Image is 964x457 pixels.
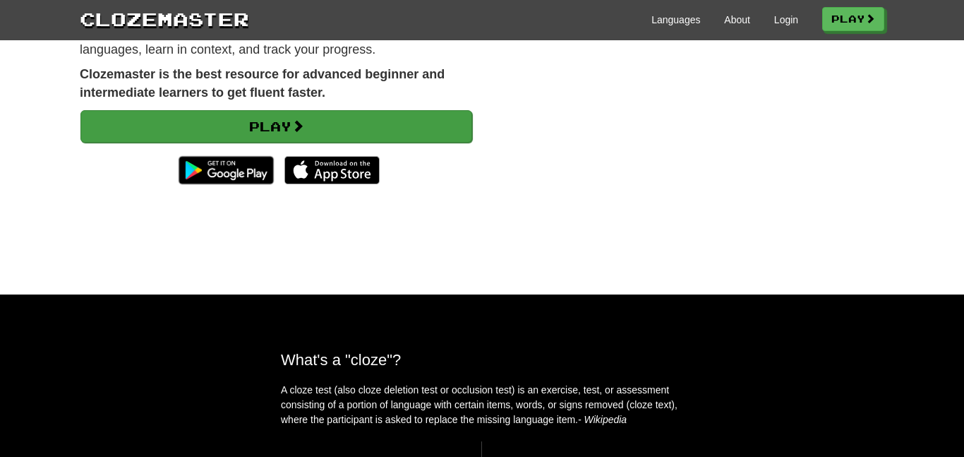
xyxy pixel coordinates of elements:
[724,13,750,27] a: About
[651,13,700,27] a: Languages
[774,13,798,27] a: Login
[80,67,445,100] strong: Clozemaster is the best resource for advanced beginner and intermediate learners to get fluent fa...
[822,7,884,31] a: Play
[578,414,627,425] em: - Wikipedia
[80,23,471,59] p: Play through thousands of fill-in-the-blank sentences in over 50 languages, learn in context, and...
[284,156,380,184] img: Download_on_the_App_Store_Badge_US-UK_135x40-25178aeef6eb6b83b96f5f2d004eda3bffbb37122de64afbaef7...
[80,6,249,32] a: Clozemaster
[281,351,683,369] h2: What's a "cloze"?
[171,149,281,191] img: Get it on Google Play
[80,110,472,143] a: Play
[281,383,683,427] p: A cloze test (also cloze deletion test or occlusion test) is an exercise, test, or assessment con...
